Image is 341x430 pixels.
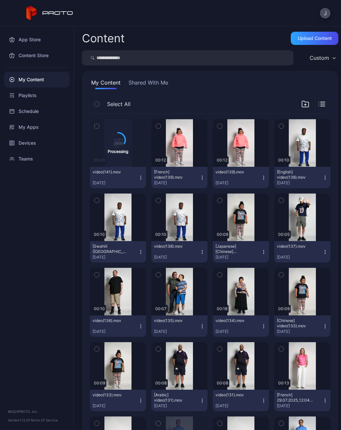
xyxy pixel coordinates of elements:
[215,255,261,260] div: [DATE]
[277,255,322,260] div: [DATE]
[277,329,322,334] div: [DATE]
[310,54,329,61] div: Custom
[215,244,252,254] div: [Japanese] [Chinese] video(133).mov
[90,79,122,89] button: My Content
[93,244,129,254] div: [Swahili (Kenya)] video(138).mov
[90,167,146,188] button: video(141).mov[DATE]
[93,169,129,175] div: video(141).mov
[291,32,338,45] button: Upload Content
[215,318,252,323] div: video(134).mov
[306,50,338,65] button: Custom
[127,79,170,89] button: Shared With Me
[4,135,70,151] a: Devices
[213,241,269,263] button: [Japanese] [Chinese] video(133).mov[DATE]
[154,318,190,323] div: video(135).mov
[93,329,138,334] div: [DATE]
[215,180,261,186] div: [DATE]
[151,315,208,337] button: video(135).mov[DATE]
[215,392,252,398] div: video(131).mov
[93,392,129,398] div: video(133).mov
[4,103,70,119] a: Schedule
[154,403,200,409] div: [DATE]
[4,119,70,135] a: My Apps
[93,255,138,260] div: [DATE]
[277,180,322,186] div: [DATE]
[93,403,138,409] div: [DATE]
[30,418,58,422] a: Terms Of Service
[274,241,330,263] button: video(137).mov[DATE]
[4,151,70,167] a: Teams
[107,100,131,108] span: Select All
[93,180,138,186] div: [DATE]
[277,318,313,329] div: [Chinese] video(133).mov
[277,403,322,409] div: [DATE]
[215,169,252,175] div: video(139).mov
[151,167,208,188] button: [French] video(139).mov[DATE]
[277,169,313,180] div: [English] video(138).mov
[154,169,190,180] div: [French] video(139).mov
[4,32,70,48] a: App Store
[277,392,313,403] div: [French] 29.07.2025_12:04:26(5).mov
[108,148,128,154] div: Processing
[4,88,70,103] a: Playlists
[298,36,332,41] div: Upload Content
[213,390,269,411] button: video(131).mov[DATE]
[154,255,200,260] div: [DATE]
[93,318,129,323] div: video(136).mov
[274,315,330,337] button: [Chinese] video(133).mov[DATE]
[151,390,208,411] button: [Arabic] video(131).mov[DATE]
[8,409,66,414] div: © 2025 PROTO, Inc.
[82,33,125,44] div: Content
[4,48,70,63] a: Content Store
[4,72,70,88] a: My Content
[274,390,330,411] button: [French] 29.07.2025_12:04:26(5).mov[DATE]
[151,241,208,263] button: video(138).mov[DATE]
[215,329,261,334] div: [DATE]
[90,315,146,337] button: video(136).mov[DATE]
[90,241,146,263] button: [Swahili ([GEOGRAPHIC_DATA])] video(138).mov[DATE]
[215,403,261,409] div: [DATE]
[154,392,190,403] div: [Arabic] video(131).mov
[213,167,269,188] button: video(139).mov[DATE]
[90,390,146,411] button: video(133).mov[DATE]
[274,167,330,188] button: [English] video(138).mov[DATE]
[213,315,269,337] button: video(134).mov[DATE]
[154,244,190,249] div: video(138).mov
[154,329,200,334] div: [DATE]
[277,244,313,249] div: video(137).mov
[320,8,330,18] button: J
[154,180,200,186] div: [DATE]
[8,418,30,422] span: Version 1.12.0 •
